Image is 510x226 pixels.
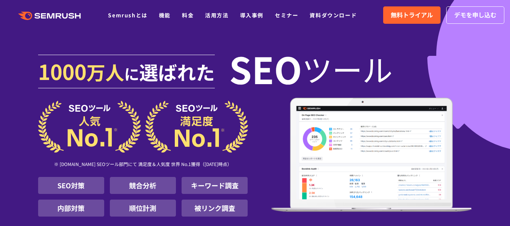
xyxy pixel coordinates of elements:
[446,6,504,24] a: デモを申し込む
[38,200,104,217] li: 内部対策
[240,11,263,19] a: 導入事例
[38,56,86,86] span: 1000
[383,6,441,24] a: 無料トライアル
[229,54,302,84] span: SEO
[454,10,496,20] span: デモを申し込む
[182,200,248,217] li: 被リンク調査
[182,11,194,19] a: 料金
[108,11,147,19] a: Semrushとは
[86,58,124,85] span: 万人
[38,177,104,194] li: SEO対策
[302,54,393,84] span: ツール
[110,200,176,217] li: 順位計測
[124,63,139,85] span: に
[139,58,215,85] span: 選ばれた
[38,153,248,177] div: ※ [DOMAIN_NAME] SEOツール部門にて 満足度＆人気度 世界 No.1獲得（[DATE]時点）
[182,177,248,194] li: キーワード調査
[275,11,298,19] a: セミナー
[159,11,171,19] a: 機能
[310,11,357,19] a: 資料ダウンロード
[205,11,228,19] a: 活用方法
[391,10,433,20] span: 無料トライアル
[110,177,176,194] li: 競合分析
